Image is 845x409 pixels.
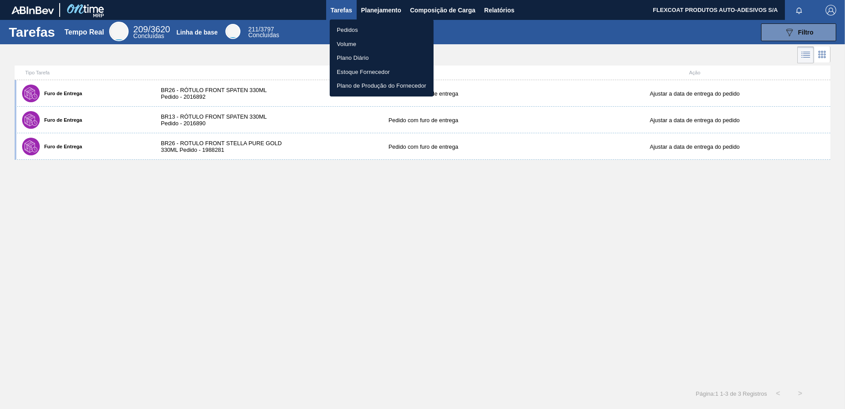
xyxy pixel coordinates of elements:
a: Estoque Fornecedor [330,65,434,79]
a: Plano de Produção do Fornecedor [330,79,434,93]
a: Plano Diário [330,51,434,65]
a: Volume [330,37,434,51]
a: Pedidos [330,23,434,37]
